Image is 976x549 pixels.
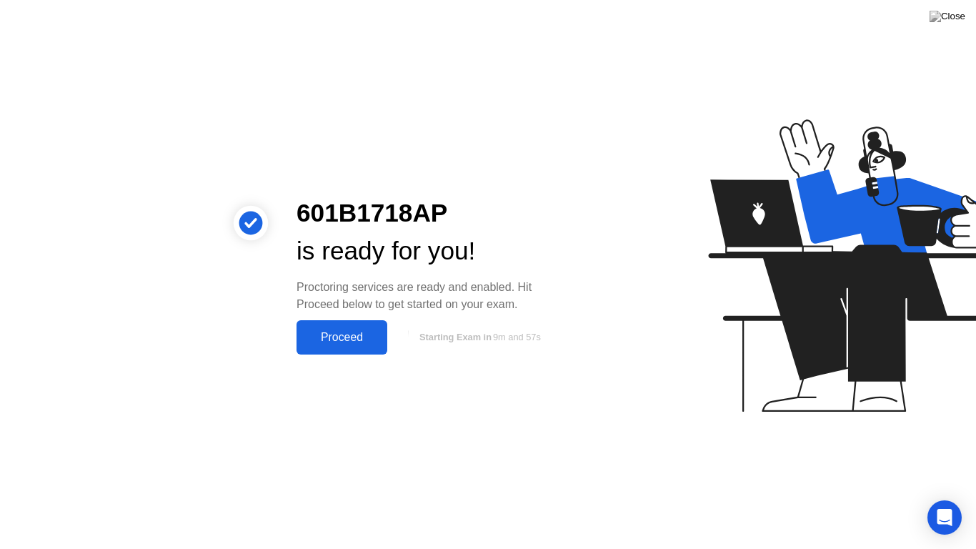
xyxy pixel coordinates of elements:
[297,320,387,355] button: Proceed
[297,194,562,232] div: 601B1718AP
[297,232,562,270] div: is ready for you!
[297,279,562,313] div: Proctoring services are ready and enabled. Hit Proceed below to get started on your exam.
[927,500,962,535] div: Open Intercom Messenger
[394,324,562,351] button: Starting Exam in9m and 57s
[493,332,541,342] span: 9m and 57s
[301,331,383,344] div: Proceed
[930,11,965,22] img: Close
